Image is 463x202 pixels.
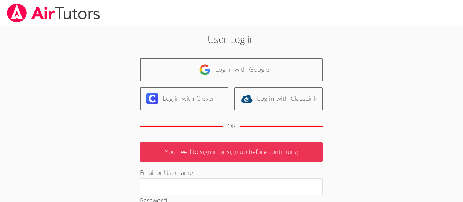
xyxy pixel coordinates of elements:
[6,4,101,22] img: airtutors_banner-c4298cdbf04f3fff15de1276eac7730deb9818008684d7c2e4769d2f7ddbe033.png
[241,93,253,104] img: classlink-logo-d6bb404cc1216ec64c9a2012d9dc4662098be43eaf13dc465df04b49fa7ab582.svg
[140,87,228,110] a: Log in with Clever
[199,64,211,76] img: google-logo-50288ca7cdecda66e5e0955fdab243c47b7ad437acaf1139b6f446037453330a.svg
[140,168,193,177] label: Email or Username
[234,87,323,110] a: Log in with ClassLink
[140,142,323,162] p: You need to sign in or sign up before continuing
[227,121,236,132] div: OR
[140,58,323,81] a: Log in with Google
[107,32,356,46] h2: User Log in
[146,93,158,104] img: clever-logo-6eab21bc6e7a338710f1a6ff85c0baf02591cd810cc4098c63d3a4b26e2feb20.svg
